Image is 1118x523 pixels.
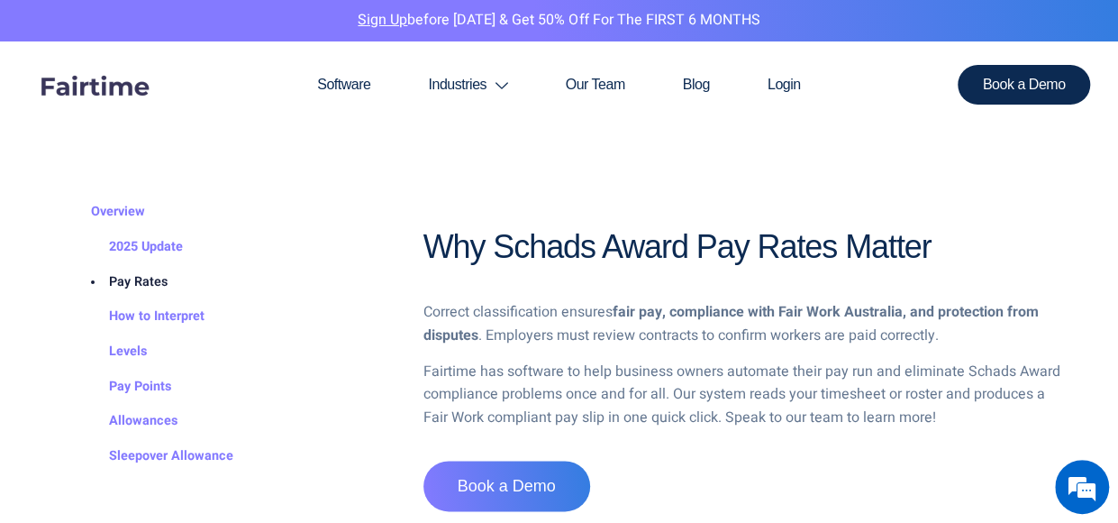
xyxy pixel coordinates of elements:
strong: fair pay, compliance with Fair Work Australia, and protection from disputes [423,301,1039,346]
a: Levels [73,335,147,370]
strong: Why Schads Award Pay Rates Matter [423,228,932,265]
textarea: Type your message and hit 'Enter' [9,339,343,402]
a: Blog [654,41,739,128]
a: Industries [399,41,536,128]
span: Book a Demo [983,78,1066,92]
a: Broken Shifts [73,474,188,509]
a: Sleepover Allowance [73,439,233,474]
a: Software [288,41,399,128]
p: Correct classification ensures . Employers must review contracts to confirm workers are paid corr... [423,301,1064,347]
a: Pay Rates [73,265,168,300]
p: before [DATE] & Get 50% Off for the FIRST 6 MONTHS [14,9,1104,32]
a: Book a Demo [958,65,1091,105]
a: Sign Up [358,9,407,31]
a: Book a Demo [423,461,590,511]
a: Allowances [73,405,177,440]
a: Login [739,41,830,128]
a: 2025 Update [73,230,183,265]
p: Fairtime has software to help business owners automate their pay run and eliminate Schads Award c... [423,361,1064,430]
span: Book a Demo [458,478,556,494]
span: We're online! [105,151,249,333]
a: How to Interpret [73,300,205,335]
a: Pay Points [73,370,171,405]
div: Minimize live chat window [295,9,339,52]
div: Chat with us now [94,101,303,124]
a: Our Team [537,41,654,128]
a: Overview [55,195,145,230]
